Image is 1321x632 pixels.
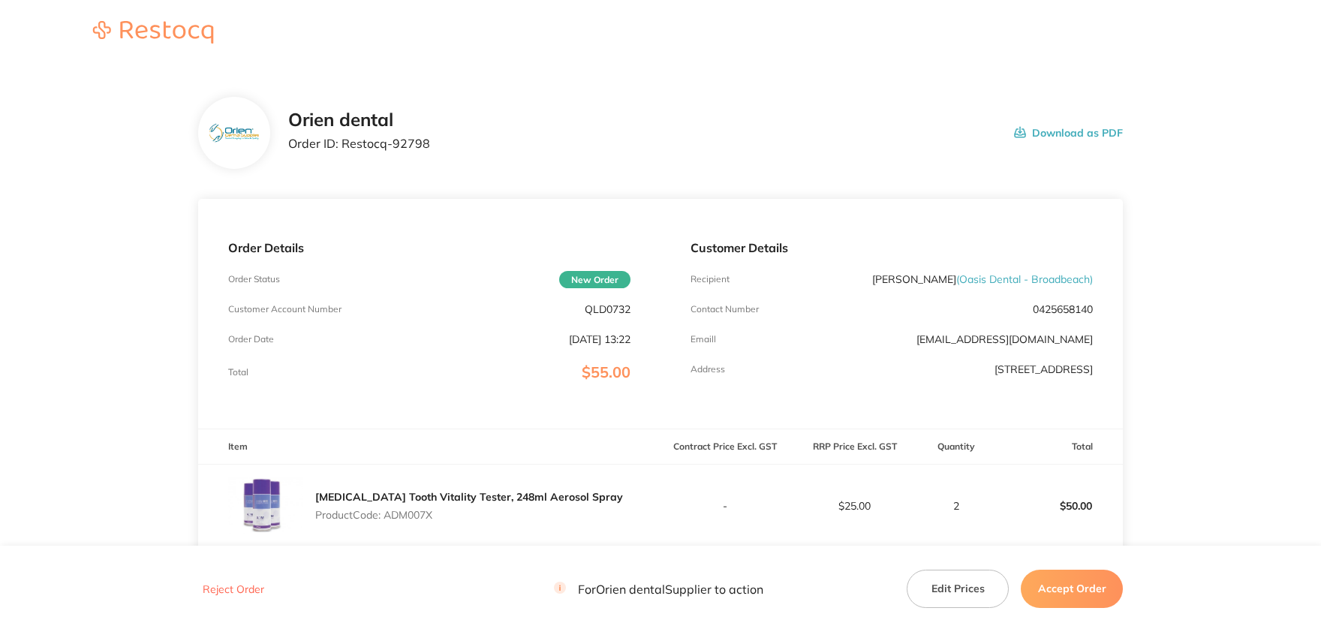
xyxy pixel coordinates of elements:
p: Recipient [691,274,730,284]
p: For Orien dental Supplier to action [554,582,763,596]
img: Y3EyMzNwZA [228,465,303,548]
h2: Orien dental [288,110,430,131]
span: ( Oasis Dental - Broadbeach ) [956,272,1093,286]
p: Emaill [691,334,716,345]
p: Order Status [228,274,280,284]
p: QLD0732 [585,303,630,315]
p: Customer Account Number [228,304,342,314]
p: Product Code: ADM007X [315,509,623,521]
a: Restocq logo [78,21,228,46]
p: Order ID: Restocq- 92798 [288,137,430,150]
p: Total [228,367,248,378]
p: Address [691,364,725,375]
p: [STREET_ADDRESS] [995,363,1093,375]
span: $55.00 [582,363,630,381]
button: Accept Order [1021,570,1123,607]
p: 0425658140 [1033,303,1093,315]
p: $50.00 [995,488,1122,524]
button: Edit Prices [907,570,1009,607]
th: Contract Price Excl. GST [660,429,790,465]
button: Reject Order [198,582,269,596]
th: Total [994,429,1123,465]
p: Contact Number [691,304,759,314]
img: eTEwcnBkag [209,124,258,143]
th: Quantity [919,429,994,465]
p: Order Date [228,334,274,345]
th: RRP Price Excl. GST [790,429,919,465]
th: Item [198,429,660,465]
p: [DATE] 13:22 [569,333,630,345]
p: Order Details [228,241,630,254]
span: New Order [559,271,630,288]
p: 2 [920,500,993,512]
button: Download as PDF [1014,110,1123,156]
a: [MEDICAL_DATA] Tooth Vitality Tester, 248ml Aerosol Spray [315,490,623,504]
img: Restocq logo [78,21,228,44]
p: [PERSON_NAME] [872,273,1093,285]
p: - [661,500,789,512]
p: Customer Details [691,241,1093,254]
p: $25.00 [790,500,918,512]
a: [EMAIL_ADDRESS][DOMAIN_NAME] [916,333,1093,346]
